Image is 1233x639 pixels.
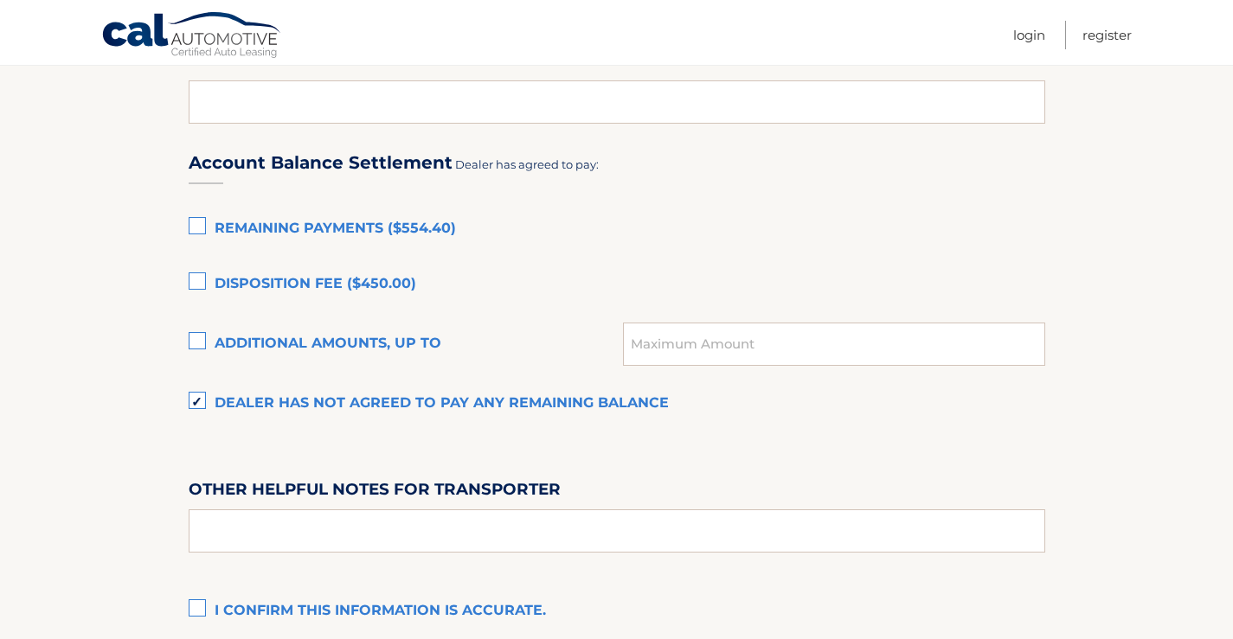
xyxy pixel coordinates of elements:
[189,327,624,361] label: Additional amounts, up to
[189,387,1045,421] label: Dealer has not agreed to pay any remaining balance
[1013,21,1045,49] a: Login
[623,323,1044,366] input: Maximum Amount
[189,267,1045,302] label: Disposition Fee ($450.00)
[101,11,283,61] a: Cal Automotive
[189,476,561,508] label: Other helpful notes for transporter
[1082,21,1132,49] a: Register
[189,594,1045,629] label: I confirm this information is accurate.
[455,157,599,171] span: Dealer has agreed to pay:
[189,152,453,174] h3: Account Balance Settlement
[189,212,1045,246] label: Remaining Payments ($554.40)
